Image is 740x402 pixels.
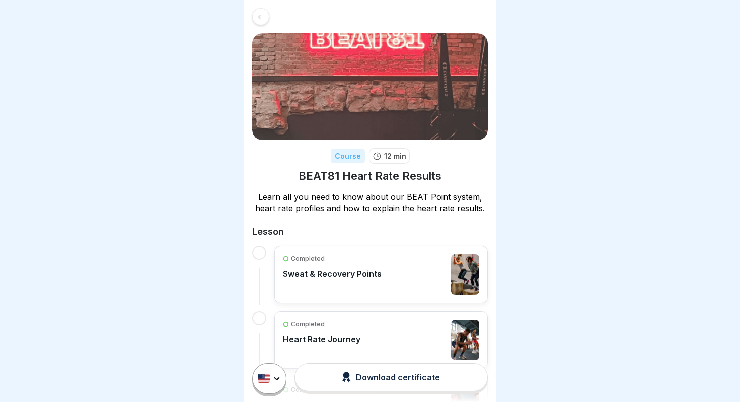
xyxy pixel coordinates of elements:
img: cljrv79xr05lneu01e8sc1g6n.jpg [451,320,479,360]
p: 12 min [384,151,406,161]
img: hoe34an19gfg5a3adn6btg2m.png [252,33,488,140]
button: Download certificate [294,363,488,391]
img: us.svg [258,374,270,383]
p: Heart Rate Journey [283,334,360,344]
div: Course [331,149,365,163]
a: CompletedHeart Rate Journey [283,320,479,360]
p: Completed [291,320,325,329]
p: Completed [291,254,325,263]
p: Sweat & Recovery Points [283,269,382,279]
img: clwhyomsa00063b6j39bsf3o2.jpg [451,254,479,295]
a: CompletedSweat & Recovery Points [283,254,479,295]
p: Learn all you need to know about our BEAT Point system, heart rate profiles and how to explain th... [252,191,488,214]
h1: BEAT81 Heart Rate Results [299,169,441,183]
h2: Lesson [252,226,488,238]
div: Download certificate [342,372,440,383]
